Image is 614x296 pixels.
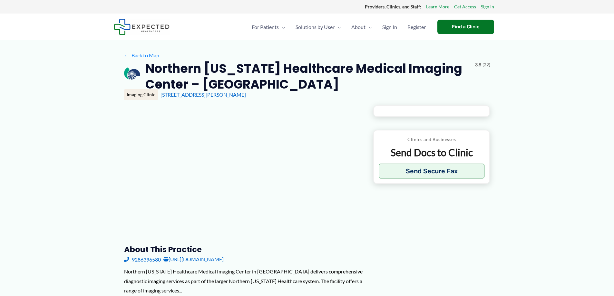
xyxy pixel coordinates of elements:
[163,254,224,264] a: [URL][DOMAIN_NAME]
[454,3,476,11] a: Get Access
[382,16,397,38] span: Sign In
[426,3,449,11] a: Learn More
[379,164,485,178] button: Send Secure Fax
[351,16,365,38] span: About
[407,16,426,38] span: Register
[365,16,372,38] span: Menu Toggle
[379,146,485,159] p: Send Docs to Clinic
[335,16,341,38] span: Menu Toggle
[252,16,279,38] span: For Patients
[377,16,402,38] a: Sign In
[145,61,470,92] h2: Northern [US_STATE] Healthcare Medical Imaging Center – [GEOGRAPHIC_DATA]
[124,51,159,60] a: ←Back to Map
[124,89,158,100] div: Imaging Clinic
[124,52,130,58] span: ←
[124,267,363,295] div: Northern [US_STATE] Healthcare Medical Imaging Center in [GEOGRAPHIC_DATA] delivers comprehensive...
[475,61,481,69] span: 3.8
[279,16,285,38] span: Menu Toggle
[296,16,335,38] span: Solutions by User
[247,16,290,38] a: For PatientsMenu Toggle
[114,19,170,35] img: Expected Healthcare Logo - side, dark font, small
[379,135,485,144] p: Clinics and Businesses
[124,254,161,264] a: 9286396580
[437,20,494,34] a: Find a Clinic
[365,4,421,9] strong: Providers, Clinics, and Staff:
[402,16,431,38] a: Register
[346,16,377,38] a: AboutMenu Toggle
[247,16,431,38] nav: Primary Site Navigation
[290,16,346,38] a: Solutions by UserMenu Toggle
[161,91,246,98] a: [STREET_ADDRESS][PERSON_NAME]
[124,244,363,254] h3: About this practice
[481,3,494,11] a: Sign In
[482,61,490,69] span: (22)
